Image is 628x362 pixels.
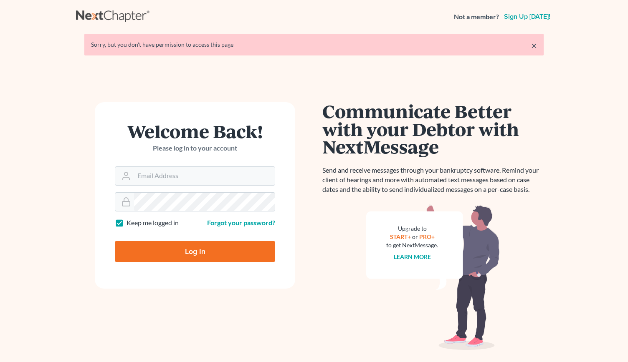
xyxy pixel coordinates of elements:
label: Keep me logged in [127,218,179,228]
div: Upgrade to [386,224,438,233]
div: Sorry, but you don't have permission to access this page [91,40,537,49]
a: Learn more [394,253,431,260]
div: to get NextMessage. [386,241,438,249]
p: Please log in to your account [115,143,275,153]
a: Sign up [DATE]! [502,13,552,20]
input: Email Address [134,167,275,185]
p: Send and receive messages through your bankruptcy software. Remind your client of hearings and mo... [322,166,544,194]
img: nextmessage_bg-59042aed3d76b12b5cd301f8e5b87938c9018125f34e5fa2b7a6b67550977c72.svg [366,204,500,350]
a: × [531,40,537,50]
h1: Welcome Back! [115,122,275,140]
a: START+ [390,233,411,240]
strong: Not a member? [454,12,499,22]
span: or [412,233,418,240]
input: Log In [115,241,275,262]
a: Forgot your password? [207,219,275,226]
h1: Communicate Better with your Debtor with NextMessage [322,102,544,156]
a: PRO+ [419,233,435,240]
